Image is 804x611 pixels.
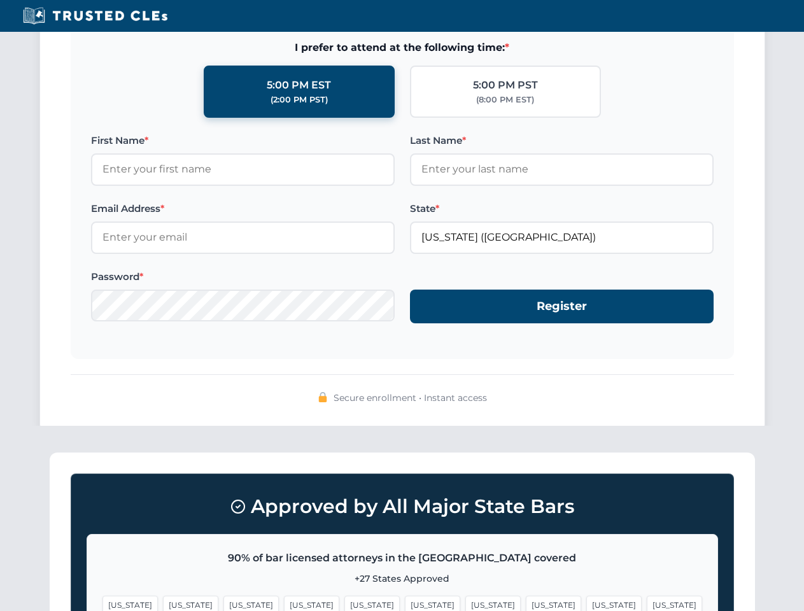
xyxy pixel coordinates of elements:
[87,489,718,524] h3: Approved by All Major State Bars
[91,221,395,253] input: Enter your email
[19,6,171,25] img: Trusted CLEs
[91,201,395,216] label: Email Address
[91,269,395,284] label: Password
[91,153,395,185] input: Enter your first name
[410,221,714,253] input: Florida (FL)
[476,94,534,106] div: (8:00 PM EST)
[271,94,328,106] div: (2:00 PM PST)
[267,77,331,94] div: 5:00 PM EST
[318,392,328,402] img: 🔒
[91,39,714,56] span: I prefer to attend at the following time:
[410,201,714,216] label: State
[102,550,702,566] p: 90% of bar licensed attorneys in the [GEOGRAPHIC_DATA] covered
[91,133,395,148] label: First Name
[410,290,714,323] button: Register
[410,153,714,185] input: Enter your last name
[473,77,538,94] div: 5:00 PM PST
[334,391,487,405] span: Secure enrollment • Instant access
[102,572,702,586] p: +27 States Approved
[410,133,714,148] label: Last Name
